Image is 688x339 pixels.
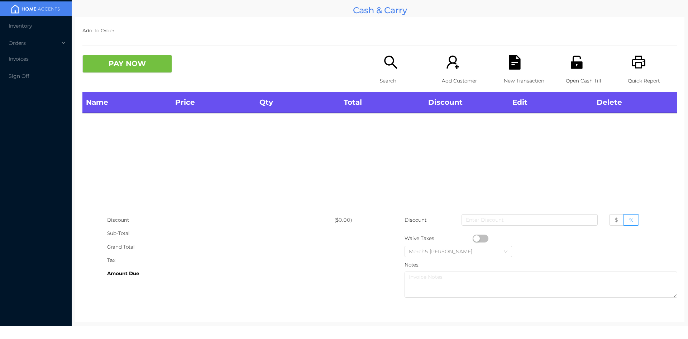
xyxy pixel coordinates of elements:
[629,217,633,223] span: %
[9,23,32,29] span: Inventory
[107,213,334,227] div: Discount
[593,92,677,113] th: Delete
[256,92,340,113] th: Qty
[82,55,172,73] button: PAY NOW
[462,214,598,226] input: Enter Discount
[82,24,677,37] p: Add To Order
[340,92,424,113] th: Total
[380,74,429,88] p: Search
[628,74,677,88] p: Quick Report
[172,92,256,113] th: Price
[504,74,553,88] p: New Transaction
[405,262,420,268] label: Notes:
[503,249,508,254] i: icon: down
[82,92,172,113] th: Name
[9,56,29,62] span: Invoices
[75,4,684,17] div: Cash & Carry
[405,213,427,227] p: Discount
[405,232,473,245] div: Waive Taxes
[107,267,334,280] div: Amount Due
[445,55,460,70] i: icon: user-add
[631,55,646,70] i: icon: printer
[569,55,584,70] i: icon: unlock
[507,55,522,70] i: icon: file-text
[509,92,593,113] th: Edit
[409,246,479,257] div: Merch5 Lawrence
[383,55,398,70] i: icon: search
[107,227,334,240] div: Sub-Total
[442,74,491,88] p: Add Customer
[107,254,334,267] div: Tax
[615,217,618,223] span: $
[566,74,615,88] p: Open Cash Till
[9,73,29,79] span: Sign Off
[334,213,380,227] div: ($0.00)
[425,92,509,113] th: Discount
[9,4,62,14] img: mainBanner
[107,240,334,254] div: Grand Total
